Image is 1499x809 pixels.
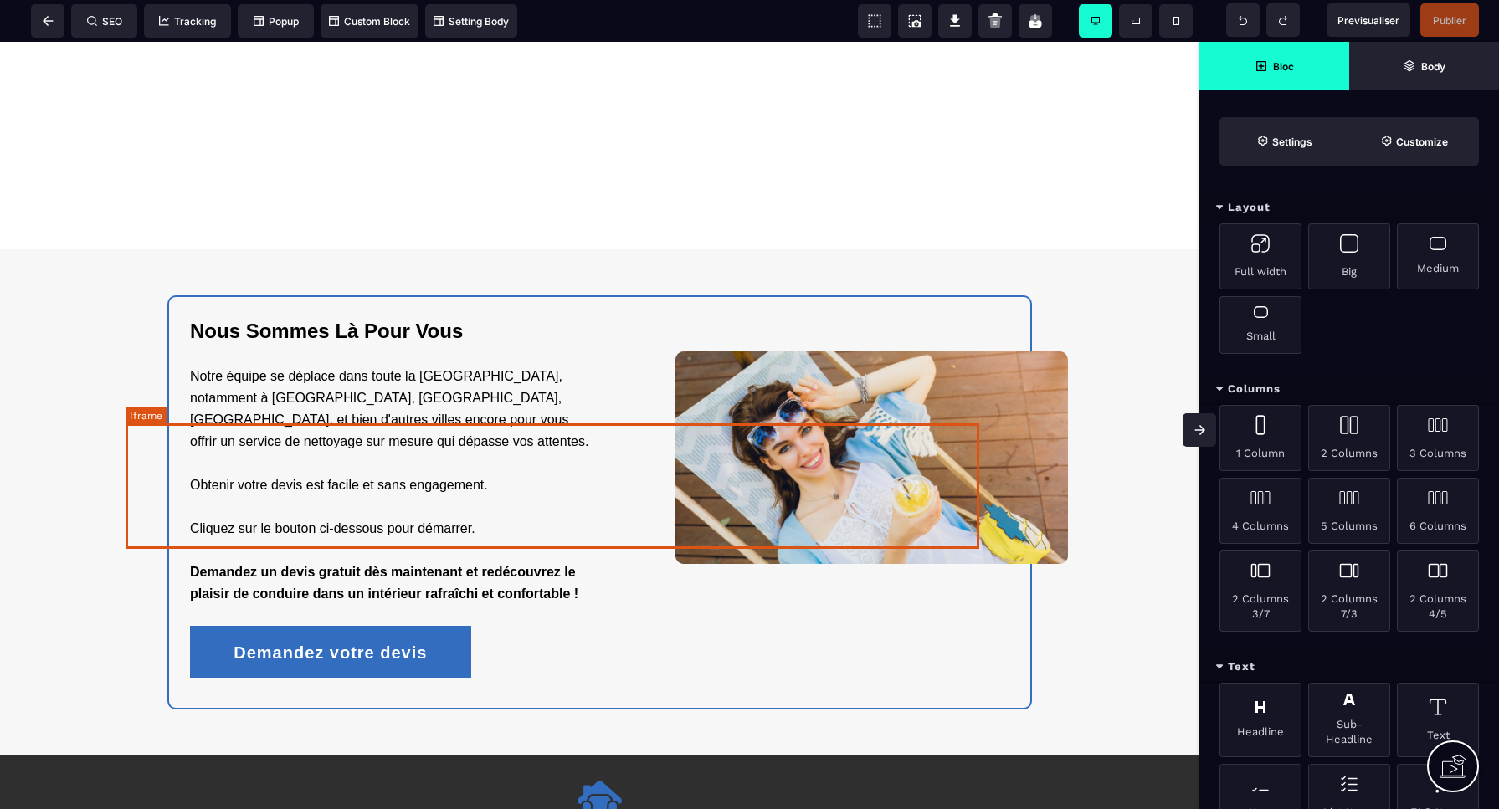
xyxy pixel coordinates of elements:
[1397,405,1479,471] div: 3 Columns
[159,15,216,28] span: Tracking
[858,4,891,38] span: View components
[1219,223,1301,289] div: Full width
[1219,550,1301,632] div: 2 Columns 3/7
[1308,223,1390,289] div: Big
[1397,478,1479,544] div: 6 Columns
[1219,683,1301,757] div: Headline
[1219,478,1301,544] div: 4 Columns
[898,4,932,38] span: Screenshot
[1349,117,1479,166] span: Open Style Manager
[1308,405,1390,471] div: 2 Columns
[1219,296,1301,354] div: Small
[675,310,1069,522] img: 5129ccdff3d936520e6d9d3024cfa2fb_660ae0fc9e0f6_jeune-femme-seduisante-assise-dans-chaise-longue-t...
[1199,652,1499,683] div: Text
[1199,42,1349,90] span: Open Blocks
[1272,136,1312,148] strong: Settings
[1421,60,1445,73] strong: Body
[1397,223,1479,289] div: Medium
[190,320,592,567] text: Notre équipe se déplace dans toute la [GEOGRAPHIC_DATA], notamment à [GEOGRAPHIC_DATA], [GEOGRAPH...
[1397,683,1479,757] div: Text
[1219,405,1301,471] div: 1 Column
[434,15,509,28] span: Setting Body
[1397,550,1479,632] div: 2 Columns 4/5
[329,15,410,28] span: Custom Block
[1199,192,1499,223] div: Layout
[1337,14,1399,27] span: Previsualiser
[1327,3,1410,37] span: Preview
[190,584,471,637] button: Demandez votre devis
[1308,550,1390,632] div: 2 Columns 7/3
[1308,683,1390,757] div: Sub-Headline
[190,268,592,311] h2: Nous Sommes Là Pour Vous
[1219,117,1349,166] span: Settings
[1396,136,1448,148] strong: Customize
[254,15,299,28] span: Popup
[190,523,579,559] b: Demandez un devis gratuit dès maintenant et redécouvrez le plaisir de conduire dans un intérieur ...
[1199,374,1499,405] div: Columns
[1273,60,1294,73] strong: Bloc
[1433,14,1466,27] span: Publier
[87,15,122,28] span: SEO
[1349,42,1499,90] span: Open Layer Manager
[1308,478,1390,544] div: 5 Columns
